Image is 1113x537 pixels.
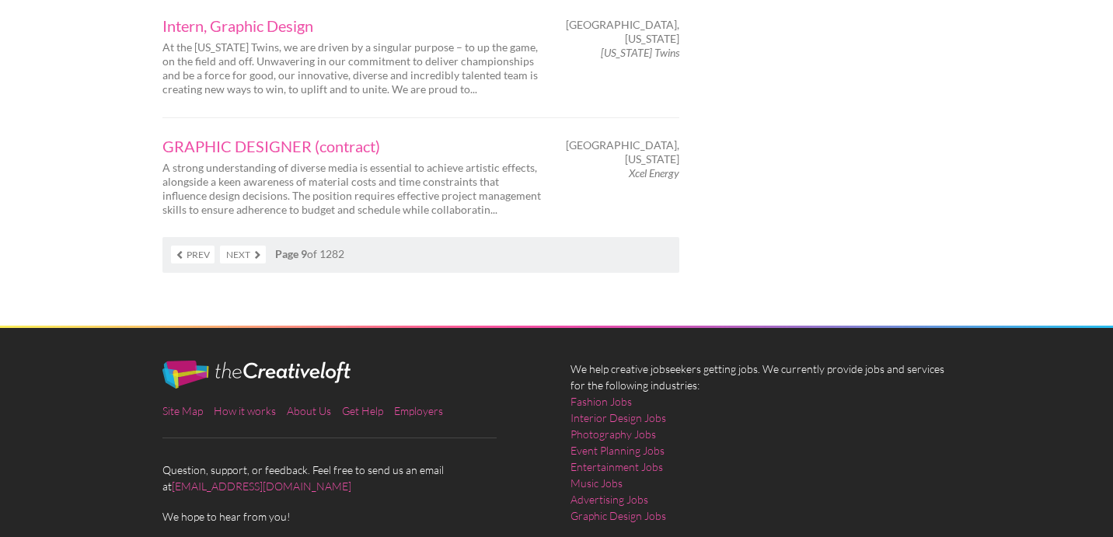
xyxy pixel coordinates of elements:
a: Next [220,246,266,263]
a: Photography Jobs [570,426,656,442]
a: Get Help [342,404,383,417]
span: [GEOGRAPHIC_DATA], [US_STATE] [566,138,679,166]
nav: of 1282 [162,237,679,273]
a: Prev [171,246,215,263]
em: [US_STATE] Twins [601,46,679,59]
strong: Page 9 [275,247,307,260]
img: The Creative Loft [162,361,351,389]
span: [GEOGRAPHIC_DATA], [US_STATE] [566,18,679,46]
a: Fashion Jobs [570,393,632,410]
a: Employers [394,404,443,417]
a: Music Jobs [570,475,623,491]
em: Xcel Energy [629,166,679,180]
div: Question, support, or feedback. Feel free to send us an email at [148,361,556,525]
a: Site Map [162,404,203,417]
a: Interior Design Jobs [570,410,666,426]
a: Entertainment Jobs [570,459,663,475]
a: How it works [214,404,276,417]
p: A strong understanding of diverse media is essential to achieve artistic effects, alongside a kee... [162,161,543,218]
a: About Us [287,404,331,417]
div: We help creative jobseekers getting jobs. We currently provide jobs and services for the followin... [556,361,965,536]
a: GRAPHIC DESIGNER (contract) [162,138,543,154]
a: [EMAIL_ADDRESS][DOMAIN_NAME] [172,479,351,493]
a: Graphic Design Jobs [570,507,666,524]
a: Advertising Jobs [570,491,648,507]
span: We hope to hear from you! [162,508,543,525]
p: At the [US_STATE] Twins, we are driven by a singular purpose – to up the game, on the field and o... [162,40,543,97]
a: Intern, Graphic Design [162,18,543,33]
a: Event Planning Jobs [570,442,665,459]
